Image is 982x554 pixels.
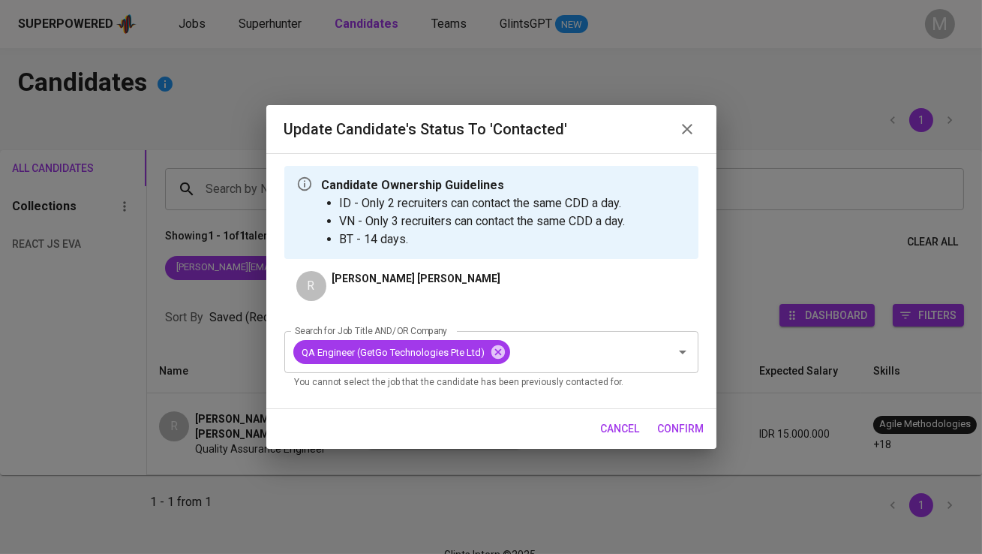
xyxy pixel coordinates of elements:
button: Open [672,342,693,363]
li: BT - 14 days. [340,230,626,248]
button: confirm [652,415,710,443]
span: cancel [601,420,640,438]
li: VN - Only 3 recruiters can contact the same CDD a day. [340,212,626,230]
div: QA Engineer (GetGo Technologies Pte Ltd) [293,340,510,364]
p: You cannot select the job that the candidate has been previously contacted for. [295,375,688,390]
span: QA Engineer (GetGo Technologies Pte Ltd) [293,345,494,360]
div: R [296,271,326,301]
li: ID - Only 2 recruiters can contact the same CDD a day. [340,194,626,212]
span: confirm [658,420,704,438]
button: cancel [595,415,646,443]
p: [PERSON_NAME] [PERSON_NAME] [332,271,501,286]
h6: Update Candidate's Status to 'Contacted' [284,117,568,141]
p: Candidate Ownership Guidelines [322,176,626,194]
